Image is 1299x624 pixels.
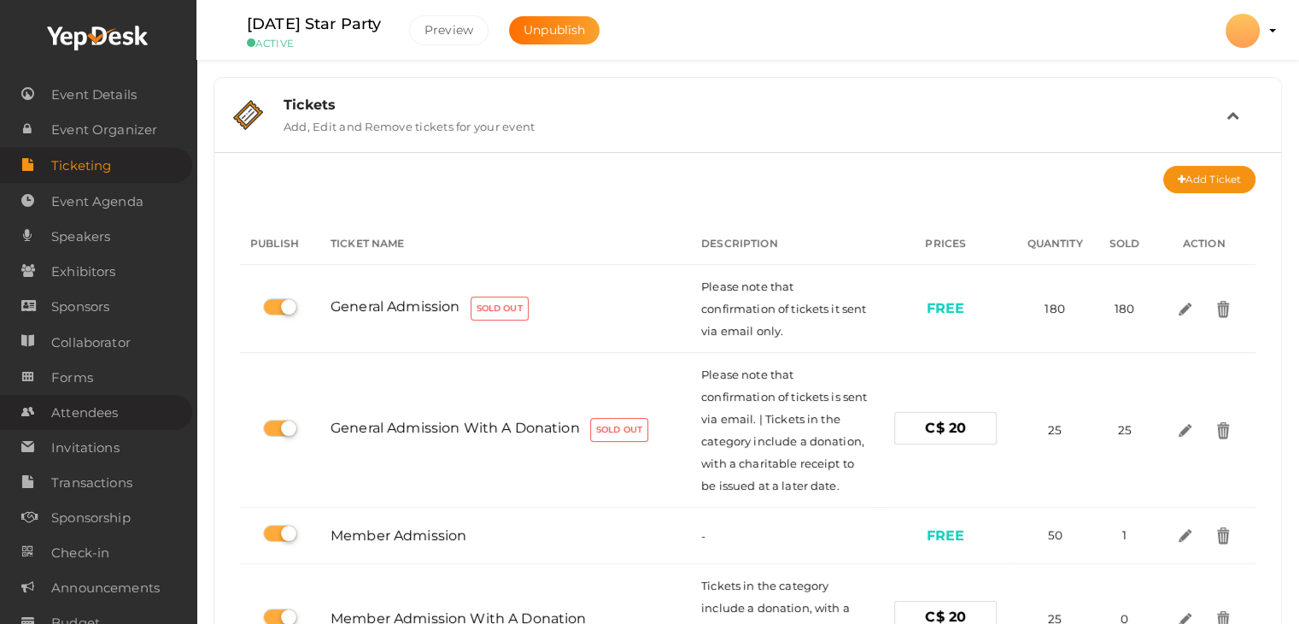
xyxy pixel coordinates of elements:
span: Forms [51,361,93,395]
span: Invitations [51,431,120,465]
span: - [701,529,705,543]
span: 180 [1115,302,1134,315]
span: Please note that confirmation of tickets it sent via email only. [701,280,866,338]
label: Sold Out [590,418,648,442]
b: FREE [927,300,965,316]
img: edit.svg [1176,421,1194,439]
span: Collaborator [51,326,131,360]
th: Action [1152,223,1255,265]
span: 1 [1122,528,1126,542]
span: General Admission [331,298,459,315]
img: ticket.svg [233,100,263,130]
span: Sponsorship [51,501,131,535]
span: 20 [949,420,966,436]
span: 25 [1117,423,1131,437]
th: Prices [878,223,1013,265]
span: Event Details [51,78,137,112]
b: FREE [927,527,965,544]
span: Exhibitors [51,255,115,289]
span: Event Organizer [51,113,157,147]
label: Sold Out [471,297,529,321]
th: Quantity [1013,223,1097,265]
span: Speakers [51,220,110,254]
button: Unpublish [509,16,600,44]
span: 25 [1048,423,1062,437]
span: Attendees [51,396,118,430]
button: Add Ticket [1163,166,1255,193]
span: Unpublish [524,22,585,38]
label: [DATE] Star Party [247,12,381,37]
img: delete.svg [1214,527,1232,545]
div: Tickets [284,97,1226,113]
small: ACTIVE [247,37,383,50]
span: Event Agenda [51,185,143,219]
label: Add, Edit and Remove tickets for your event [284,113,535,133]
span: Please note that confirmation of tickets is sent via email. | Tickets in the category include a d... [701,368,867,492]
span: Sponsors [51,290,109,324]
span: Announcements [51,571,160,605]
span: General Admission with a donation [331,420,580,436]
span: Check-in [51,536,109,570]
span: C$ [925,420,944,436]
span: Member Admission [331,527,466,544]
span: 180 [1044,302,1064,315]
img: edit.svg [1176,300,1194,318]
img: edit.svg [1176,527,1194,545]
img: delete.svg [1214,300,1232,318]
a: Tickets Add, Edit and Remove tickets for your event [223,121,1273,137]
th: Ticket Name [320,223,691,265]
th: Sold [1097,223,1152,265]
th: Description [691,223,878,265]
span: Ticketing [51,149,111,183]
span: Transactions [51,466,132,500]
button: Preview [409,15,489,45]
th: Publish [240,223,320,265]
img: delete.svg [1214,421,1232,439]
span: 50 [1047,528,1062,542]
